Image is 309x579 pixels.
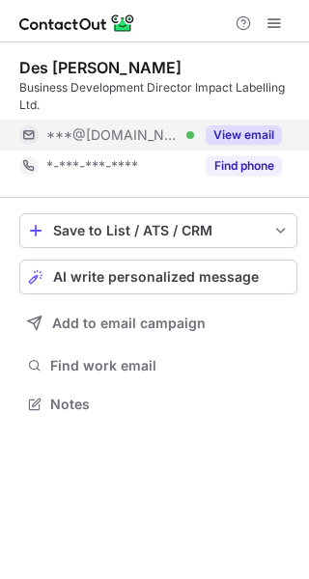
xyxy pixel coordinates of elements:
div: Business Development Director Impact Labelling Ltd. [19,79,297,114]
span: ***@[DOMAIN_NAME] [46,126,180,144]
span: Add to email campaign [52,316,206,331]
span: Notes [50,396,290,413]
button: Reveal Button [206,156,282,176]
button: Add to email campaign [19,306,297,341]
img: ContactOut v5.3.10 [19,12,135,35]
span: AI write personalized message [53,269,259,285]
div: Save to List / ATS / CRM [53,223,264,238]
button: AI write personalized message [19,260,297,294]
button: Find work email [19,352,297,379]
span: Find work email [50,357,290,374]
div: Des [PERSON_NAME] [19,58,182,77]
button: Notes [19,391,297,418]
button: save-profile-one-click [19,213,297,248]
button: Reveal Button [206,125,282,145]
